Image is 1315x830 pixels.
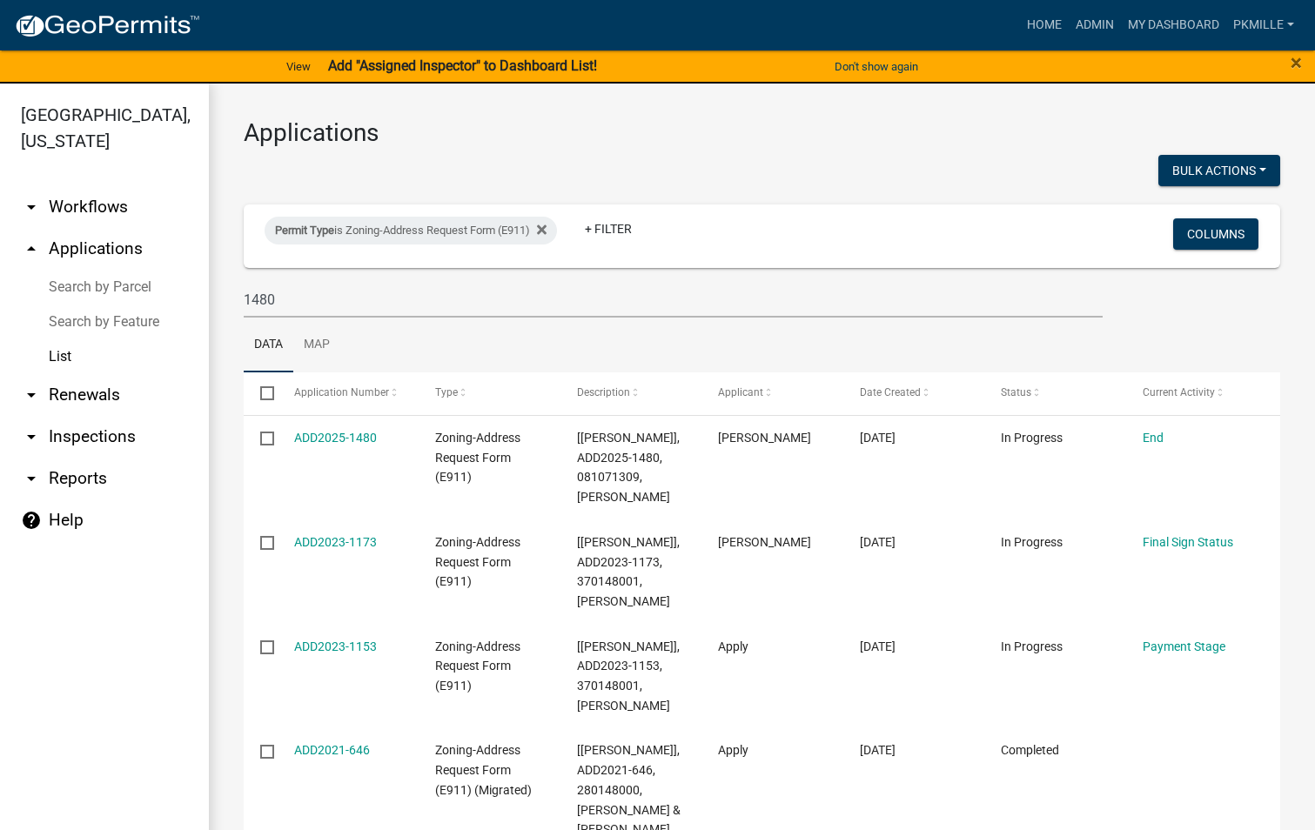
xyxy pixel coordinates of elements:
[1001,639,1063,653] span: In Progress
[860,386,921,398] span: Date Created
[244,118,1280,148] h3: Applications
[294,639,377,653] a: ADD2023-1153
[419,372,560,414] datatable-header-cell: Type
[1001,743,1059,757] span: Completed
[860,535,896,549] span: 09/20/2023
[560,372,701,414] datatable-header-cell: Description
[275,224,334,237] span: Permit Type
[1121,9,1226,42] a: My Dashboard
[577,639,680,713] span: [Nicole Hultin], ADD2023-1153, 370148001, DANIEL LAKE
[577,386,630,398] span: Description
[1001,431,1063,445] span: In Progress
[577,535,680,608] span: [Nicole Hultin], ADD2023-1173, 370148001, DANIEL LAKE
[1143,431,1164,445] a: End
[293,318,340,373] a: Map
[294,431,377,445] a: ADD2025-1480
[244,318,293,373] a: Data
[571,213,646,244] a: + Filter
[718,743,748,757] span: Apply
[435,535,520,589] span: Zoning-Address Request Form (E911)
[842,372,984,414] datatable-header-cell: Date Created
[718,386,763,398] span: Applicant
[1291,52,1302,73] button: Close
[279,52,318,81] a: View
[435,386,458,398] span: Type
[984,372,1126,414] datatable-header-cell: Status
[828,52,925,81] button: Don't show again
[21,197,42,218] i: arrow_drop_down
[1143,386,1215,398] span: Current Activity
[294,743,370,757] a: ADD2021-646
[294,386,389,398] span: Application Number
[294,535,377,549] a: ADD2023-1173
[1001,535,1063,549] span: In Progress
[328,57,597,74] strong: Add "Assigned Inspector" to Dashboard List!
[1143,535,1233,549] a: Final Sign Status
[1158,155,1280,186] button: Bulk Actions
[21,468,42,489] i: arrow_drop_down
[244,282,1103,318] input: Search for applications
[860,431,896,445] span: 06/23/2025
[701,372,843,414] datatable-header-cell: Applicant
[1173,218,1258,250] button: Columns
[265,217,557,244] div: is Zoning-Address Request Form (E911)
[1069,9,1121,42] a: Admin
[1143,639,1225,653] a: Payment Stage
[1020,9,1069,42] a: Home
[21,510,42,531] i: help
[244,372,277,414] datatable-header-cell: Select
[718,639,748,653] span: Apply
[21,385,42,405] i: arrow_drop_down
[718,535,811,549] span: Daniel Lake
[1001,386,1031,398] span: Status
[1291,50,1302,75] span: ×
[860,743,896,757] span: 05/06/2021
[1226,9,1301,42] a: pkmille
[21,426,42,447] i: arrow_drop_down
[577,431,680,504] span: [Nicole Bradbury], ADD2025-1480, 081071309, PAUL MENGE
[435,639,520,693] span: Zoning-Address Request Form (E911)
[1125,372,1267,414] datatable-header-cell: Current Activity
[21,238,42,259] i: arrow_drop_up
[435,431,520,485] span: Zoning-Address Request Form (E911)
[860,639,896,653] span: 08/14/2023
[277,372,419,414] datatable-header-cell: Application Number
[435,743,532,797] span: Zoning-Address Request Form (E911) (Migrated)
[718,431,811,445] span: Paul Menge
